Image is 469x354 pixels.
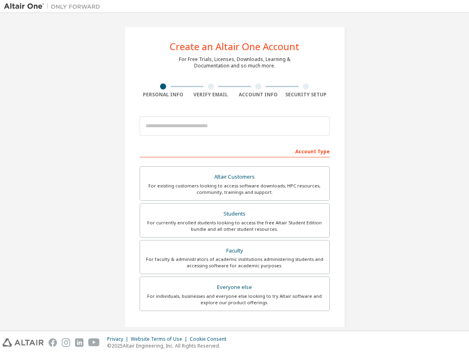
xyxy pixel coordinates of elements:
img: linkedin.svg [75,338,83,347]
img: Altair One [4,2,104,10]
div: Account Info [235,92,282,98]
img: instagram.svg [62,338,70,347]
div: For individuals, businesses and everyone else looking to try Altair software and explore our prod... [145,293,325,306]
div: Faculty [145,245,325,256]
div: For currently enrolled students looking to access the free Altair Student Edition bundle and all ... [145,220,325,232]
div: Everyone else [145,282,325,293]
div: Privacy [107,336,131,342]
div: For faculty & administrators of academic institutions administering students and accessing softwa... [145,256,325,269]
div: Your Profile [140,323,330,336]
img: youtube.svg [88,338,100,347]
div: Cookie Consent [190,336,231,342]
div: Altair Customers [145,171,325,183]
div: Website Terms of Use [131,336,190,342]
div: Personal Info [140,92,187,98]
img: altair_logo.svg [2,338,44,347]
div: Verify Email [187,92,235,98]
img: facebook.svg [49,338,57,347]
div: For existing customers looking to access software downloads, HPC resources, community, trainings ... [145,183,325,195]
p: © 2025 Altair Engineering, Inc. All Rights Reserved. [107,342,231,349]
div: Security Setup [282,92,330,98]
div: For Free Trials, Licenses, Downloads, Learning & Documentation and so much more. [179,56,290,69]
div: Create an Altair One Account [170,42,299,51]
div: Students [145,208,325,220]
div: Account Type [140,144,330,157]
